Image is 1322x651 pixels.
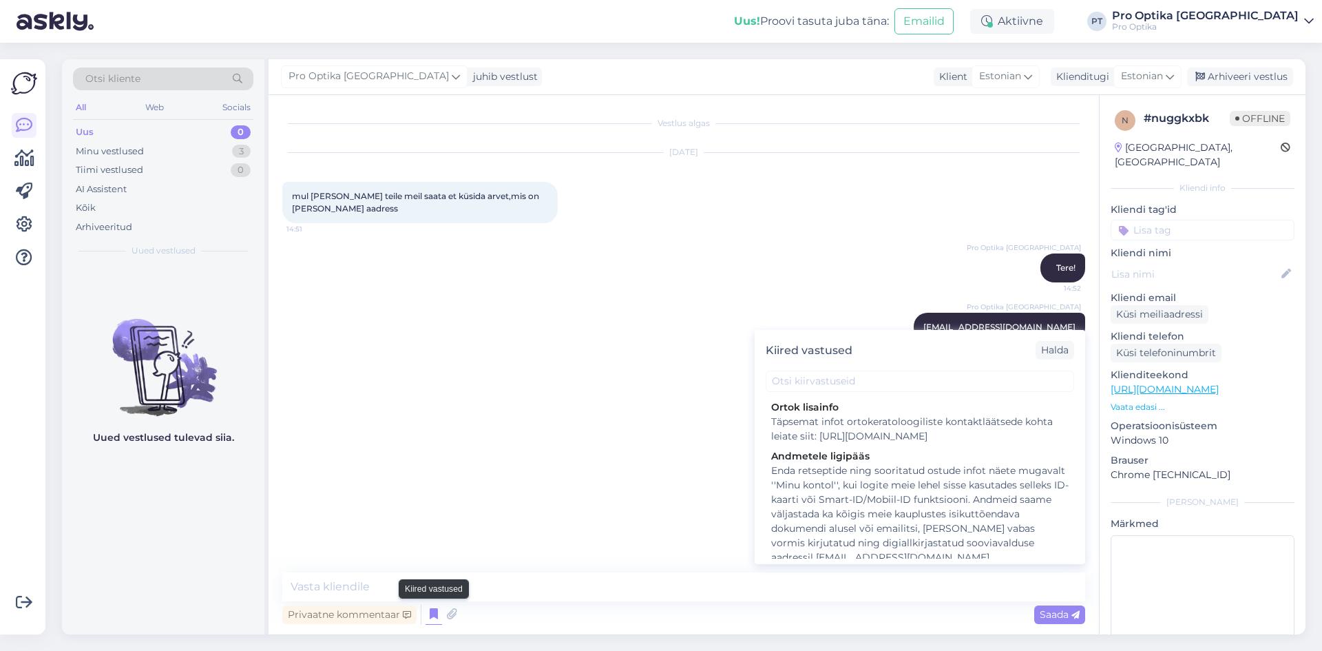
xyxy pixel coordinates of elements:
div: Uus [76,125,94,139]
button: Emailid [894,8,954,34]
div: Minu vestlused [76,145,144,158]
div: Küsi telefoninumbrit [1111,344,1221,362]
div: Web [143,99,167,116]
p: Chrome [TECHNICAL_ID] [1111,468,1294,482]
span: Otsi kliente [85,72,140,86]
span: Pro Optika [GEOGRAPHIC_DATA] [967,302,1081,312]
div: Andmetele ligipääs [771,449,1069,464]
b: Uus! [734,14,760,28]
span: n [1122,115,1129,125]
input: Lisa tag [1111,220,1294,240]
p: Klienditeekond [1111,368,1294,382]
div: Privaatne kommentaar [282,606,417,624]
div: Kiired vastused [766,342,852,359]
div: juhib vestlust [468,70,538,84]
span: Offline [1230,111,1290,126]
span: Uued vestlused [132,245,196,257]
p: Vaata edasi ... [1111,401,1294,413]
a: Pro Optika [GEOGRAPHIC_DATA]Pro Optika [1112,10,1314,32]
div: Socials [220,99,253,116]
div: [GEOGRAPHIC_DATA], [GEOGRAPHIC_DATA] [1115,141,1281,169]
img: Askly Logo [11,70,37,96]
span: Saada [1040,608,1080,621]
div: Vestlus algas [282,117,1085,130]
div: Pro Optika [1112,21,1299,32]
div: All [73,99,89,116]
a: [URL][DOMAIN_NAME] [1111,383,1219,395]
p: Kliendi telefon [1111,329,1294,344]
p: Kliendi nimi [1111,246,1294,260]
p: Windows 10 [1111,433,1294,448]
span: 14:51 [286,224,338,234]
input: Lisa nimi [1111,267,1279,282]
span: Pro Optika [GEOGRAPHIC_DATA] [967,242,1081,253]
div: 3 [232,145,251,158]
small: Kiired vastused [405,583,463,595]
p: Uued vestlused tulevad siia. [93,431,234,445]
div: AI Assistent [76,183,127,196]
p: Kliendi email [1111,291,1294,305]
div: Aktiivne [970,9,1054,34]
div: Arhiveeri vestlus [1187,68,1293,86]
div: Klient [934,70,967,84]
span: Tere! [1056,262,1076,273]
span: 14:52 [1029,283,1081,293]
p: Kliendi tag'id [1111,203,1294,217]
div: Halda [1036,341,1074,360]
div: 0 [231,163,251,177]
div: Pro Optika [GEOGRAPHIC_DATA] [1112,10,1299,21]
span: mul [PERSON_NAME] teile meil saata et küsida arvet,mis on [PERSON_NAME] aadress [292,191,541,214]
div: Arhiveeritud [76,220,132,234]
div: Klienditugi [1051,70,1109,84]
div: Proovi tasuta juba täna: [734,13,889,30]
div: # nuggkxbk [1144,110,1230,127]
div: 0 [231,125,251,139]
p: Operatsioonisüsteem [1111,419,1294,433]
img: No chats [62,294,264,418]
input: Otsi kiirvastuseid [766,371,1074,392]
div: [PERSON_NAME] [1111,496,1294,508]
span: Estonian [1121,69,1163,84]
p: Brauser [1111,453,1294,468]
div: Täpsemat infot ortokeratoloogiliste kontaktläätsede kohta leiate siit: [URL][DOMAIN_NAME] [771,415,1069,444]
p: Märkmed [1111,517,1294,531]
div: Küsi meiliaadressi [1111,305,1208,324]
div: Ortok lisainfo [771,400,1069,415]
div: PT [1087,12,1106,31]
span: Pro Optika [GEOGRAPHIC_DATA] [288,69,449,84]
a: [EMAIL_ADDRESS][DOMAIN_NAME] [923,322,1076,332]
div: Tiimi vestlused [76,163,143,177]
div: Kõik [76,201,96,215]
div: [DATE] [282,146,1085,158]
span: Estonian [979,69,1021,84]
div: Kliendi info [1111,182,1294,194]
div: Enda retseptide ning sooritatud ostude infot näete mugavalt ''Minu kontol'', kui logite meie lehe... [771,464,1069,565]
